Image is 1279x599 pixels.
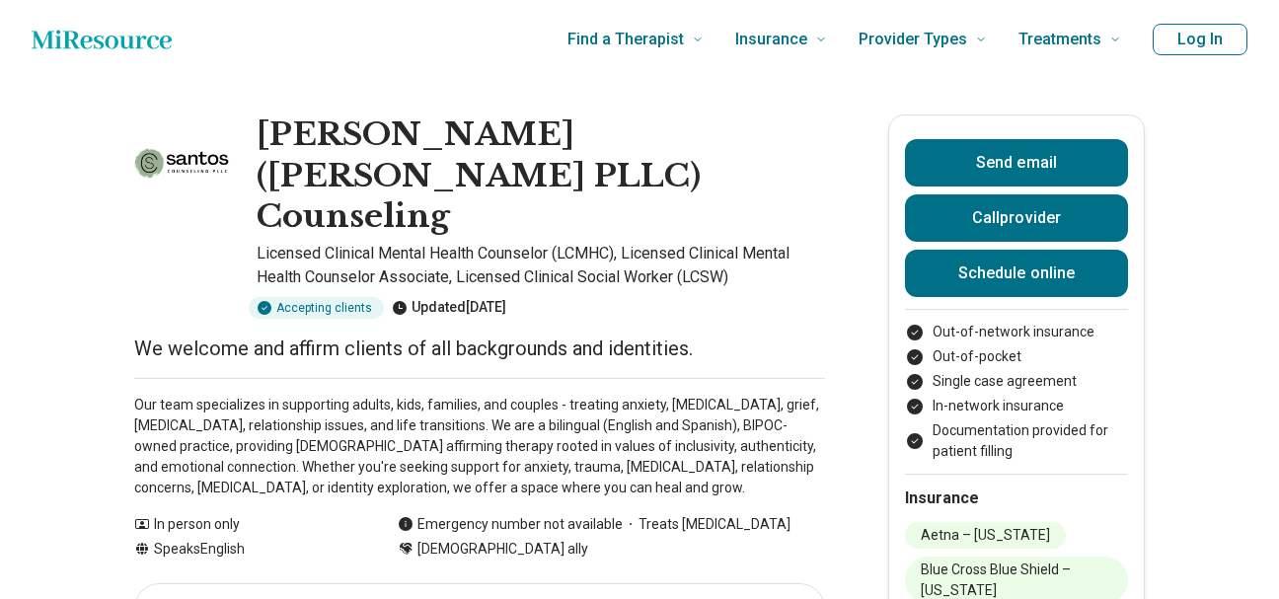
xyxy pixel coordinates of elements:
[905,346,1128,367] li: Out-of-pocket
[905,194,1128,242] button: Callprovider
[134,539,358,560] div: Speaks English
[905,250,1128,297] a: Schedule online
[257,114,825,238] h1: [PERSON_NAME] ([PERSON_NAME] PLLC) Counseling
[859,26,967,53] span: Provider Types
[249,297,384,319] div: Accepting clients
[134,514,358,535] div: In person only
[905,322,1128,462] ul: Payment options
[623,514,790,535] span: Treats [MEDICAL_DATA]
[398,514,623,535] div: Emergency number not available
[134,335,825,362] p: We welcome and affirm clients of all backgrounds and identities.
[392,297,506,319] div: Updated [DATE]
[257,242,825,289] p: Licensed Clinical Mental Health Counselor (LCMHC), Licensed Clinical Mental Health Counselor Asso...
[134,114,233,213] img: Santos Counseling, Licensed Clinical Mental Health Counselor (LCMHC)
[905,522,1066,549] li: Aetna – [US_STATE]
[905,396,1128,416] li: In-network insurance
[32,20,172,59] a: Home page
[905,487,1128,510] h2: Insurance
[134,395,825,498] p: Our team specializes in supporting adults, kids, families, and couples - treating anxiety, [MEDIC...
[417,539,588,560] span: [DEMOGRAPHIC_DATA] ally
[567,26,684,53] span: Find a Therapist
[905,371,1128,392] li: Single case agreement
[1018,26,1101,53] span: Treatments
[905,139,1128,187] button: Send email
[905,322,1128,342] li: Out-of-network insurance
[905,420,1128,462] li: Documentation provided for patient filling
[735,26,807,53] span: Insurance
[1153,24,1247,55] button: Log In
